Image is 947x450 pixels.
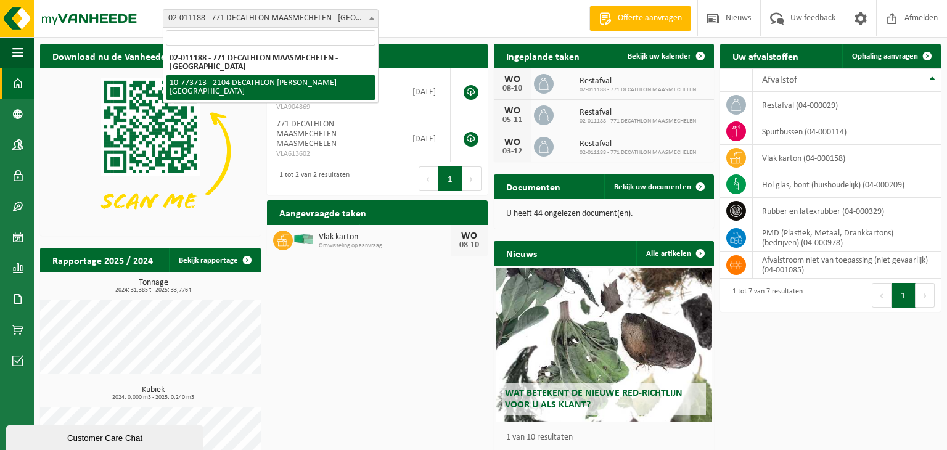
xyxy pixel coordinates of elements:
[892,283,916,308] button: 1
[276,120,341,149] span: 771 DECATHLON MAASMECHELEN - MAASMECHELEN
[753,118,941,145] td: spuitbussen (04-000114)
[403,68,451,115] td: [DATE]
[319,232,451,242] span: Vlak karton
[500,116,525,125] div: 05-11
[267,200,379,224] h2: Aangevraagde taken
[604,174,713,199] a: Bekijk uw documenten
[580,139,696,149] span: Restafval
[494,174,573,198] h2: Documenten
[169,248,260,272] a: Bekijk rapportage
[46,279,261,293] h3: Tonnage
[6,423,206,450] iframe: chat widget
[46,395,261,401] span: 2024: 0,000 m3 - 2025: 0,240 m3
[494,241,549,265] h2: Nieuws
[589,6,691,31] a: Offerte aanvragen
[580,76,696,86] span: Restafval
[720,44,811,68] h2: Uw afvalstoffen
[40,248,165,272] h2: Rapportage 2025 / 2024
[166,51,375,75] li: 02-011188 - 771 DECATHLON MAASMECHELEN - [GEOGRAPHIC_DATA]
[273,165,350,192] div: 1 tot 2 van 2 resultaten
[580,108,696,118] span: Restafval
[403,115,451,162] td: [DATE]
[872,283,892,308] button: Previous
[580,86,696,94] span: 02-011188 - 771 DECATHLON MAASMECHELEN
[163,9,379,28] span: 02-011188 - 771 DECATHLON MAASMECHELEN - MAASMECHELEN
[614,183,691,191] span: Bekijk uw documenten
[753,252,941,279] td: afvalstroom niet van toepassing (niet gevaarlijk) (04-001085)
[628,52,691,60] span: Bekijk uw kalender
[276,102,393,112] span: VLA904869
[753,198,941,224] td: rubber en latexrubber (04-000329)
[40,68,261,234] img: Download de VHEPlus App
[419,166,438,191] button: Previous
[40,44,205,68] h2: Download nu de Vanheede+ app!
[636,241,713,266] a: Alle artikelen
[457,231,482,241] div: WO
[46,386,261,401] h3: Kubiek
[500,137,525,147] div: WO
[753,171,941,198] td: hol glas, bont (huishoudelijk) (04-000209)
[462,166,482,191] button: Next
[506,433,708,442] p: 1 van 10 resultaten
[753,224,941,252] td: PMD (Plastiek, Metaal, Drankkartons) (bedrijven) (04-000978)
[166,75,375,100] li: 10-773713 - 2104 DECATHLON [PERSON_NAME][GEOGRAPHIC_DATA]
[916,283,935,308] button: Next
[500,84,525,93] div: 08-10
[753,92,941,118] td: restafval (04-000029)
[615,12,685,25] span: Offerte aanvragen
[500,75,525,84] div: WO
[457,241,482,250] div: 08-10
[852,52,918,60] span: Ophaling aanvragen
[500,106,525,116] div: WO
[438,166,462,191] button: 1
[319,242,451,250] span: Omwisseling op aanvraag
[496,268,712,422] a: Wat betekent de nieuwe RED-richtlijn voor u als klant?
[506,210,702,218] p: U heeft 44 ongelezen document(en).
[842,44,940,68] a: Ophaling aanvragen
[293,234,314,245] img: HK-XP-30-GN-00
[500,147,525,156] div: 03-12
[505,388,683,410] span: Wat betekent de nieuwe RED-richtlijn voor u als klant?
[494,44,592,68] h2: Ingeplande taken
[753,145,941,171] td: vlak karton (04-000158)
[762,75,797,85] span: Afvalstof
[163,10,378,27] span: 02-011188 - 771 DECATHLON MAASMECHELEN - MAASMECHELEN
[726,282,803,309] div: 1 tot 7 van 7 resultaten
[618,44,713,68] a: Bekijk uw kalender
[276,149,393,159] span: VLA613602
[46,287,261,293] span: 2024: 31,385 t - 2025: 33,776 t
[580,118,696,125] span: 02-011188 - 771 DECATHLON MAASMECHELEN
[580,149,696,157] span: 02-011188 - 771 DECATHLON MAASMECHELEN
